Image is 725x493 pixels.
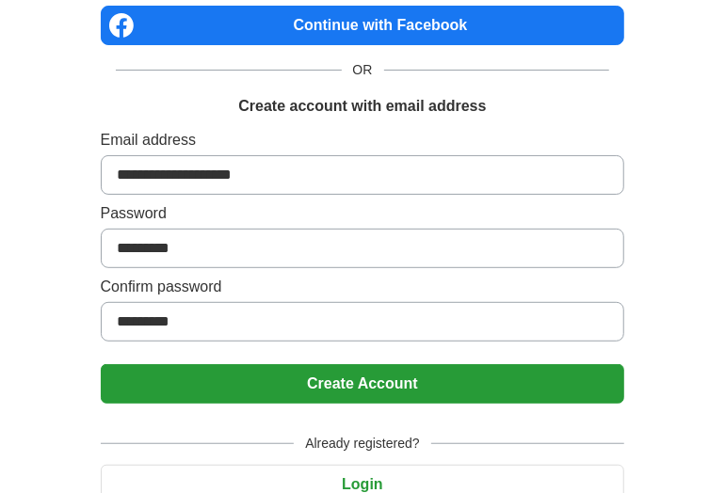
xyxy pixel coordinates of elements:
label: Confirm password [101,276,625,298]
span: OR [342,60,384,80]
a: Continue with Facebook [101,6,625,45]
label: Password [101,202,625,225]
button: Create Account [101,364,625,404]
span: Already registered? [294,434,430,453]
h1: Create account with email address [238,95,486,118]
label: Email address [101,129,625,151]
a: Login [101,476,625,492]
